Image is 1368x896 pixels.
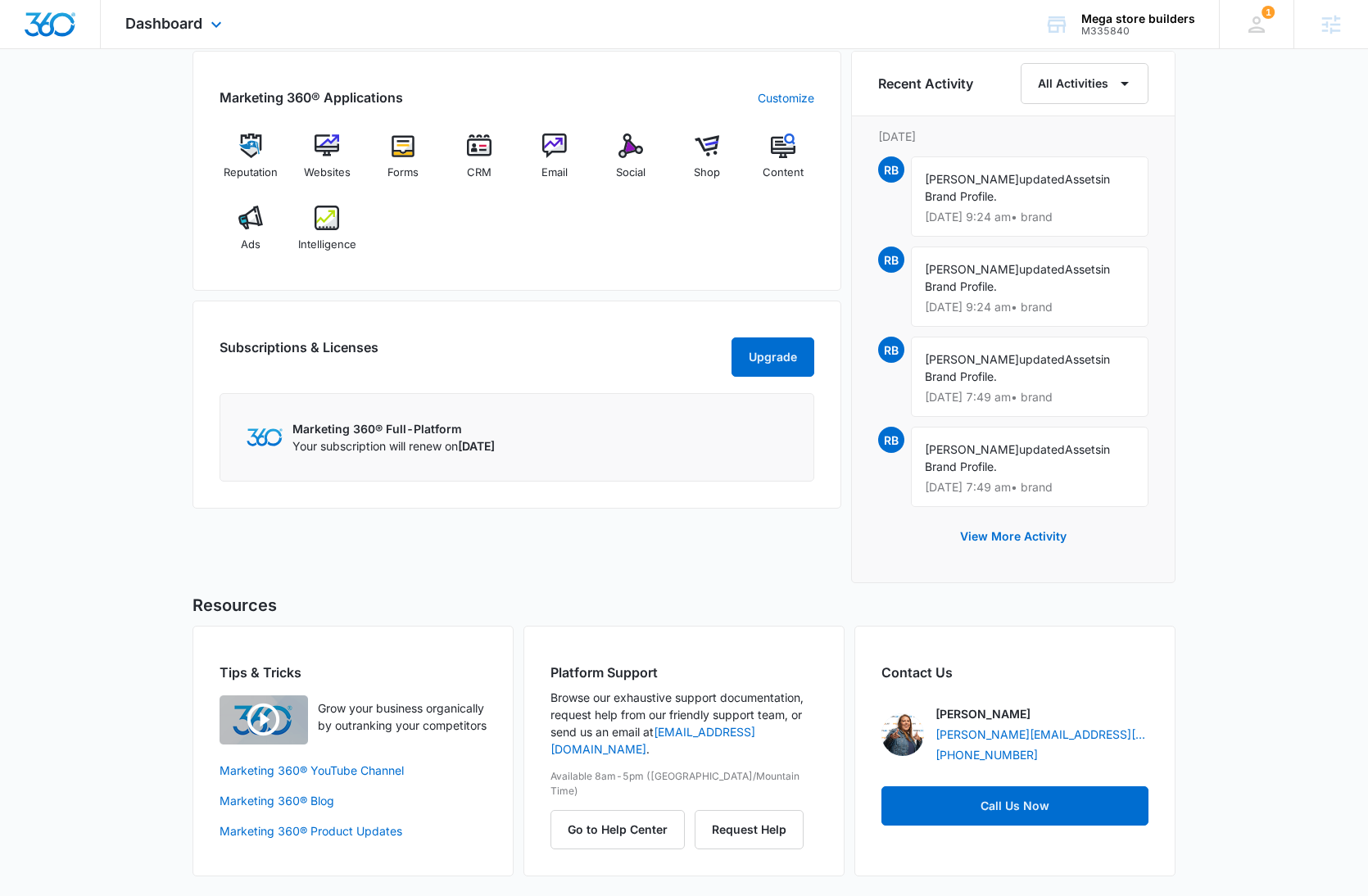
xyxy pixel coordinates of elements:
[925,301,1135,313] p: [DATE] 9:24 am • brand
[878,427,904,453] span: RB
[1019,262,1065,276] span: updated
[523,133,587,192] a: Email
[372,133,435,192] a: Forms
[247,428,283,446] img: Marketing 360 Logo
[925,391,1135,403] p: [DATE] 7:49 am • brand
[878,337,904,363] span: RB
[1019,442,1065,456] span: updated
[220,663,487,682] h2: Tips & Tricks
[925,211,1135,223] p: [DATE] 9:24 am • brand
[1065,172,1101,186] span: Assets
[296,206,359,265] a: Intelligence
[878,128,1148,145] p: [DATE]
[541,165,568,181] span: Email
[220,695,308,744] img: Quick Overview Video
[220,792,487,809] a: Marketing 360® Blog
[220,88,403,107] h2: Marketing 360® Applications
[224,165,278,181] span: Reputation
[193,593,1175,618] h5: Resources
[1065,442,1101,456] span: Assets
[935,705,1031,722] p: [PERSON_NAME]
[925,352,1019,366] span: [PERSON_NAME]
[241,237,260,253] span: Ads
[676,133,739,192] a: Shop
[296,133,359,192] a: Websites
[387,165,419,181] span: Forms
[304,165,351,181] span: Websites
[758,89,814,106] a: Customize
[125,15,202,32] span: Dashboard
[881,663,1148,682] h2: Contact Us
[881,713,924,756] img: Jenna Freeman
[447,133,510,192] a: CRM
[1021,63,1148,104] button: All Activities
[1081,25,1195,37] div: account id
[1065,262,1101,276] span: Assets
[550,689,818,758] p: Browse our exhaustive support documentation, request help from our friendly support team, or send...
[220,206,283,265] a: Ads
[925,442,1019,456] span: [PERSON_NAME]
[935,726,1148,743] a: [PERSON_NAME][EMAIL_ADDRESS][PERSON_NAME][DOMAIN_NAME]
[467,165,491,181] span: CRM
[925,262,1019,276] span: [PERSON_NAME]
[878,74,973,93] h6: Recent Activity
[220,762,487,779] a: Marketing 360® YouTube Channel
[458,439,495,453] span: [DATE]
[550,663,818,682] h2: Platform Support
[550,822,695,836] a: Go to Help Center
[1019,172,1065,186] span: updated
[1262,6,1275,19] span: 1
[694,165,720,181] span: Shop
[881,786,1148,826] a: Call Us Now
[1081,12,1195,25] div: account name
[616,165,645,181] span: Social
[220,133,283,192] a: Reputation
[878,247,904,273] span: RB
[695,822,804,836] a: Request Help
[550,769,818,799] p: Available 8am-5pm ([GEOGRAPHIC_DATA]/Mountain Time)
[935,746,1038,763] a: [PHONE_NUMBER]
[751,133,814,192] a: Content
[925,482,1135,493] p: [DATE] 7:49 am • brand
[878,156,904,183] span: RB
[220,337,378,370] h2: Subscriptions & Licenses
[220,822,487,839] a: Marketing 360® Product Updates
[600,133,663,192] a: Social
[763,165,804,181] span: Content
[298,237,356,253] span: Intelligence
[1065,352,1101,366] span: Assets
[695,810,804,849] button: Request Help
[292,437,495,455] p: Your subscription will renew on
[925,172,1019,186] span: [PERSON_NAME]
[1262,6,1275,19] div: notifications count
[550,810,685,849] button: Go to Help Center
[732,337,814,377] button: Upgrade
[1019,352,1065,366] span: updated
[318,699,487,734] p: Grow your business organically by outranking your competitors
[292,420,495,437] p: Marketing 360® Full-Platform
[944,517,1083,556] button: View More Activity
